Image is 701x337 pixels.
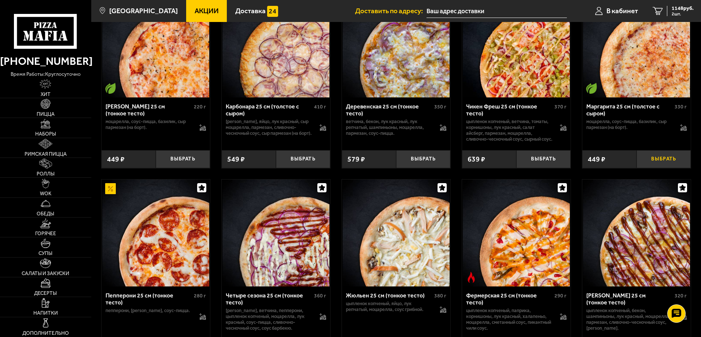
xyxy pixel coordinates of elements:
[37,171,55,177] span: Роллы
[267,6,278,17] img: 15daf4d41897b9f0e9f617042186c801.svg
[22,331,69,336] span: Дополнительно
[222,179,329,286] img: Четыре сезона 25 см (тонкое тесто)
[25,152,67,157] span: Римская пицца
[22,271,69,276] span: Салаты и закуски
[106,292,192,306] div: Пепперони 25 см (тонкое тесто)
[466,272,477,283] img: Острое блюдо
[463,179,570,286] img: Фермерская 25 см (тонкое тесто)
[314,293,326,299] span: 360 г
[355,7,427,14] span: Доставить по адресу:
[427,4,567,18] input: Ваш адрес доставки
[37,112,55,117] span: Пицца
[554,104,567,110] span: 370 г
[583,179,690,286] img: Чикен Барбекю 25 см (тонкое тесто)
[466,119,553,142] p: цыпленок копченый, ветчина, томаты, корнишоны, лук красный, салат айсберг, пармезан, моцарелла, с...
[462,179,571,286] a: Острое блюдоФермерская 25 см (тонкое тесто)
[37,211,54,216] span: Обеды
[195,7,219,14] span: Акции
[194,104,206,110] span: 220 г
[276,150,330,168] button: Выбрать
[235,7,266,14] span: Доставка
[675,104,687,110] span: 330 г
[554,293,567,299] span: 290 г
[226,292,312,306] div: Четыре сезона 25 см (тонкое тесто)
[194,293,206,299] span: 280 г
[314,104,326,110] span: 410 г
[346,119,432,136] p: ветчина, бекон, лук красный, лук репчатый, шампиньоны, моцарелла, пармезан, соус-пицца.
[156,150,210,168] button: Выбрать
[586,119,673,130] p: моцарелла, соус-пицца, базилик, сыр пармезан (на борт).
[672,6,694,11] span: 1148 руб.
[40,191,51,196] span: WOK
[427,4,567,18] span: 3-й Верхний переулок, 9к1
[347,155,365,163] span: 579 ₽
[34,291,57,296] span: Десерты
[107,155,125,163] span: 449 ₽
[346,103,432,117] div: Деревенская 25 см (тонкое тесто)
[468,155,485,163] span: 639 ₽
[226,308,312,331] p: [PERSON_NAME], ветчина, пепперони, цыпленок копченый, моцарелла, лук красный, соус-пицца, сливочн...
[586,103,673,117] div: Маргарита 25 см (толстое с сыром)
[35,231,56,236] span: Горячее
[35,132,56,137] span: Наборы
[466,103,553,117] div: Чикен Фреш 25 см (тонкое тесто)
[672,12,694,16] span: 2 шт.
[586,308,673,331] p: цыпленок копченый, бекон, шампиньоны, лук красный, моцарелла, пармезан, сливочно-чесночный соус, ...
[588,155,605,163] span: 449 ₽
[227,155,245,163] span: 549 ₽
[226,119,312,136] p: [PERSON_NAME], яйцо, лук красный, сыр Моцарелла, пармезан, сливочно-чесночный соус, сыр пармезан ...
[33,311,58,316] span: Напитки
[466,292,553,306] div: Фермерская 25 см (тонкое тесто)
[586,292,673,306] div: [PERSON_NAME] 25 см (тонкое тесто)
[434,104,446,110] span: 350 г
[434,293,446,299] span: 380 г
[105,183,116,194] img: Акционный
[222,179,330,286] a: Четыре сезона 25 см (тонкое тесто)
[106,308,192,314] p: пепперони, [PERSON_NAME], соус-пицца.
[109,7,178,14] span: [GEOGRAPHIC_DATA]
[396,150,450,168] button: Выбрать
[38,251,52,256] span: Супы
[586,83,597,94] img: Вегетарианское блюдо
[346,292,432,299] div: Жюльен 25 см (тонкое тесто)
[342,179,450,286] a: Жюльен 25 см (тонкое тесто)
[41,92,51,97] span: Хит
[106,119,192,130] p: моцарелла, соус-пицца, базилик, сыр пармезан (на борт).
[606,7,638,14] span: В кабинет
[346,301,432,312] p: цыпленок копченый, яйцо, лук репчатый, моцарелла, соус грибной.
[106,103,192,117] div: [PERSON_NAME] 25 см (тонкое тесто)
[582,179,691,286] a: Чикен Барбекю 25 см (тонкое тесто)
[466,308,553,331] p: цыпленок копченый, паприка, корнишоны, лук красный, халапеньо, моцарелла, сметанный соус, пикантн...
[675,293,687,299] span: 320 г
[226,103,312,117] div: Карбонара 25 см (толстое с сыром)
[343,179,450,286] img: Жюльен 25 см (тонкое тесто)
[105,83,116,94] img: Вегетарианское блюдо
[637,150,691,168] button: Выбрать
[102,179,209,286] img: Пепперони 25 см (тонкое тесто)
[102,179,210,286] a: АкционныйПепперони 25 см (тонкое тесто)
[516,150,571,168] button: Выбрать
